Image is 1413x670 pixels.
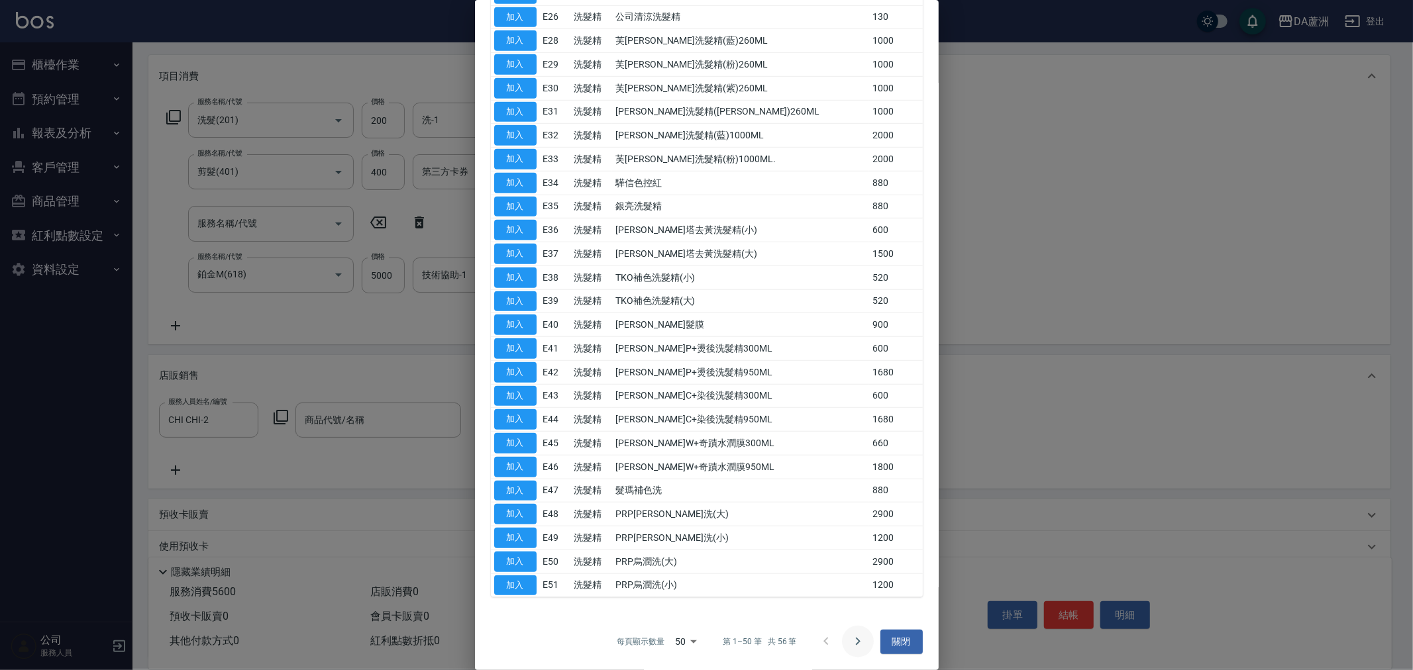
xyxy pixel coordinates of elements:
div: 50 [670,624,702,659]
td: 洗髮精 [570,265,612,289]
td: 520 [869,289,922,313]
td: [PERSON_NAME]C+染後洗髮精950ML [612,408,869,432]
td: 芙[PERSON_NAME]洗髮精(粉)260ML [612,53,869,77]
td: 洗髮精 [570,337,612,361]
td: 880 [869,479,922,502]
td: 1000 [869,76,922,100]
td: E30 [540,76,570,100]
td: E41 [540,337,570,361]
button: 加入 [494,30,537,51]
button: 加入 [494,504,537,524]
button: 加入 [494,409,537,430]
td: TKO補色洗髮精(大) [612,289,869,313]
button: 加入 [494,54,537,75]
td: 洗髮精 [570,242,612,266]
td: 洗髮精 [570,479,612,502]
td: 1680 [869,360,922,384]
td: E31 [540,100,570,124]
td: 660 [869,432,922,455]
td: E29 [540,53,570,77]
td: E26 [540,5,570,29]
td: E49 [540,526,570,550]
td: 洗髮精 [570,5,612,29]
button: 加入 [494,78,537,99]
td: E36 [540,218,570,242]
td: 2900 [869,550,922,573]
button: 加入 [494,197,537,217]
td: [PERSON_NAME]P+燙後洗髮精300ML [612,337,869,361]
td: E48 [540,502,570,526]
td: 洗髮精 [570,550,612,573]
td: E34 [540,171,570,195]
td: E37 [540,242,570,266]
td: 洗髮精 [570,289,612,313]
td: PRP[PERSON_NAME]洗(大) [612,502,869,526]
td: E47 [540,479,570,502]
td: 洗髮精 [570,408,612,432]
td: E46 [540,455,570,479]
td: 洗髮精 [570,432,612,455]
td: [PERSON_NAME]洗髮精([PERSON_NAME])260ML [612,100,869,124]
td: 洗髮精 [570,218,612,242]
button: 加入 [494,528,537,548]
td: 洗髮精 [570,455,612,479]
td: 洗髮精 [570,53,612,77]
td: 洗髮精 [570,502,612,526]
button: 加入 [494,551,537,572]
td: 1800 [869,455,922,479]
td: 洗髮精 [570,313,612,337]
td: 髮瑪補色洗 [612,479,869,502]
button: 加入 [494,149,537,169]
td: [PERSON_NAME]W+奇蹟水潤膜950ML [612,455,869,479]
td: TKO補色洗髮精(小) [612,265,869,289]
td: 公司清涼洗髮精 [612,5,869,29]
td: E50 [540,550,570,573]
td: PRP[PERSON_NAME]洗(小) [612,526,869,550]
td: E28 [540,29,570,53]
td: 600 [869,337,922,361]
td: 洗髮精 [570,195,612,218]
td: PRP烏潤洗(小) [612,573,869,597]
td: 洗髮精 [570,124,612,148]
button: 加入 [494,7,537,28]
td: E45 [540,432,570,455]
td: 880 [869,195,922,218]
td: 1200 [869,573,922,597]
button: 加入 [494,362,537,383]
td: [PERSON_NAME]C+染後洗髮精300ML [612,384,869,408]
td: 洗髮精 [570,171,612,195]
td: 900 [869,313,922,337]
button: Go to next page [842,626,874,657]
button: 加入 [494,314,537,335]
td: [PERSON_NAME]W+奇蹟水潤膜300ML [612,432,869,455]
td: 洗髮精 [570,384,612,408]
button: 加入 [494,220,537,240]
td: 洗髮精 [570,573,612,597]
td: [PERSON_NAME]髮膜 [612,313,869,337]
td: E38 [540,265,570,289]
td: 洗髮精 [570,76,612,100]
td: 芙[PERSON_NAME]洗髮精(藍)260ML [612,29,869,53]
td: 1200 [869,526,922,550]
button: 加入 [494,433,537,454]
td: 芙[PERSON_NAME]洗髮精(紫)260ML [612,76,869,100]
td: E32 [540,124,570,148]
button: 加入 [494,338,537,359]
td: 驊信色控紅 [612,171,869,195]
td: 1500 [869,242,922,266]
td: 2000 [869,148,922,171]
td: 1000 [869,29,922,53]
td: 洗髮精 [570,100,612,124]
td: E39 [540,289,570,313]
td: E33 [540,148,570,171]
td: E44 [540,408,570,432]
td: [PERSON_NAME]洗髮精(藍)1000ML [612,124,869,148]
td: [PERSON_NAME]塔去黃洗髮精(大) [612,242,869,266]
button: 加入 [494,244,537,264]
td: 600 [869,218,922,242]
td: E43 [540,384,570,408]
td: 2900 [869,502,922,526]
p: 第 1–50 筆 共 56 筆 [723,636,796,647]
button: 關閉 [880,630,923,654]
td: PRP烏潤洗(大) [612,550,869,573]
